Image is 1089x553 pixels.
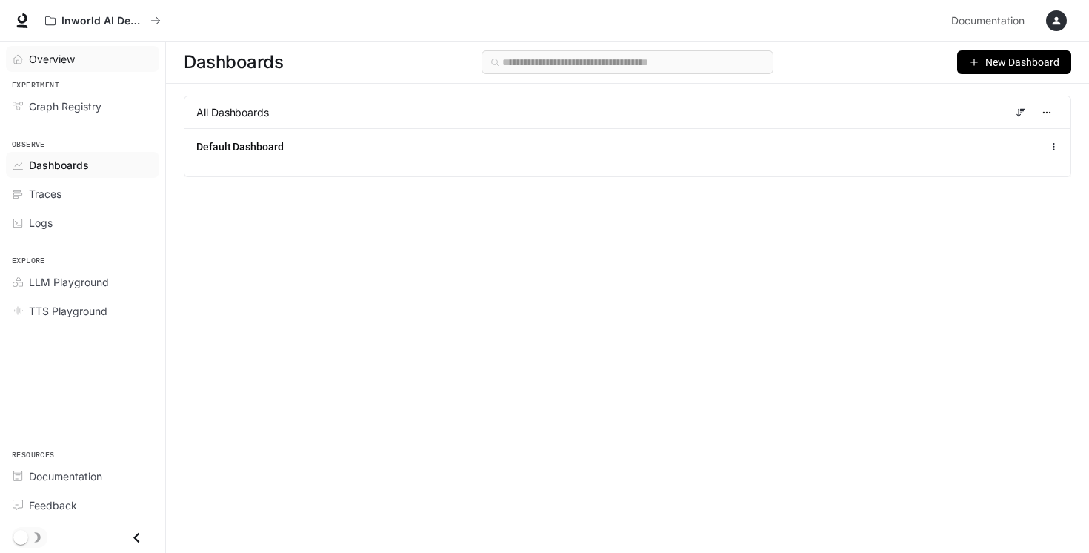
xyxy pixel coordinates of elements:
[13,529,28,545] span: Dark mode toggle
[196,139,284,154] a: Default Dashboard
[6,269,159,295] a: LLM Playground
[6,152,159,178] a: Dashboards
[29,157,89,173] span: Dashboards
[6,210,159,236] a: Logs
[61,15,144,27] p: Inworld AI Demos
[196,105,269,120] span: All Dashboards
[29,303,107,319] span: TTS Playground
[6,298,159,324] a: TTS Playground
[29,99,101,114] span: Graph Registry
[945,6,1036,36] a: Documentation
[29,215,53,231] span: Logs
[6,46,159,72] a: Overview
[29,274,109,290] span: LLM Playground
[957,50,1071,74] button: New Dashboard
[985,54,1059,70] span: New Dashboard
[39,6,167,36] button: All workspaces
[6,181,159,207] a: Traces
[29,51,75,67] span: Overview
[951,12,1025,30] span: Documentation
[184,47,283,77] span: Dashboards
[6,93,159,119] a: Graph Registry
[29,186,61,202] span: Traces
[6,463,159,489] a: Documentation
[29,497,77,513] span: Feedback
[6,492,159,518] a: Feedback
[120,523,153,553] button: Close drawer
[29,468,102,484] span: Documentation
